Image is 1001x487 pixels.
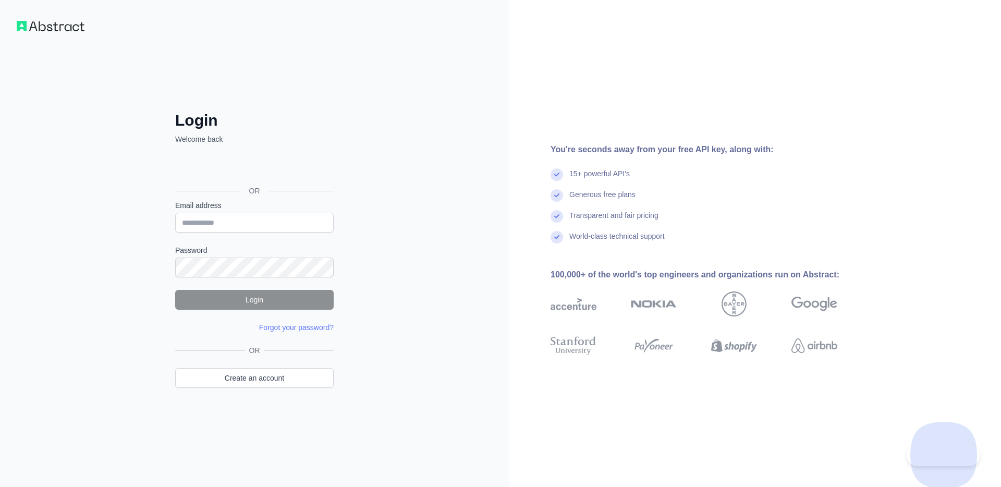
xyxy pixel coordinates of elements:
[175,245,334,255] label: Password
[17,21,84,31] img: Workflow
[711,334,757,357] img: shopify
[175,134,334,144] p: Welcome back
[175,111,334,130] h2: Login
[175,290,334,310] button: Login
[175,156,332,179] div: Sign in with Google. Opens in new tab
[569,210,658,231] div: Transparent and fair pricing
[569,189,636,210] div: Generous free plans
[791,334,837,357] img: airbnb
[551,231,563,244] img: check mark
[175,368,334,388] a: Create an account
[551,291,596,316] img: accenture
[631,334,677,357] img: payoneer
[569,231,665,252] div: World-class technical support
[551,334,596,357] img: stanford university
[722,291,747,316] img: bayer
[259,323,334,332] a: Forgot your password?
[631,291,677,316] img: nokia
[907,444,980,466] iframe: Toggle Customer Support
[170,156,337,179] iframe: Sign in with Google Button
[551,210,563,223] img: check mark
[241,186,268,196] span: OR
[569,168,630,189] div: 15+ powerful API's
[551,168,563,181] img: check mark
[245,345,264,356] span: OR
[551,189,563,202] img: check mark
[551,269,871,281] div: 100,000+ of the world's top engineers and organizations run on Abstract:
[791,291,837,316] img: google
[175,200,334,211] label: Email address
[551,143,871,156] div: You're seconds away from your free API key, along with:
